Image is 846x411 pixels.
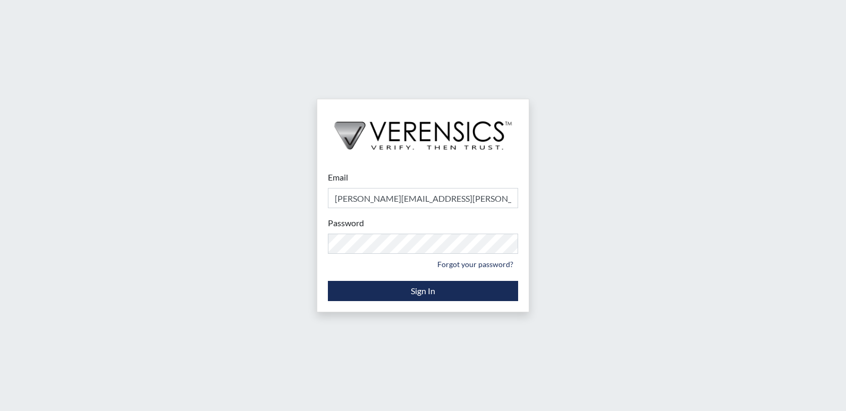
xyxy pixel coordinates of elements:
input: Email [328,188,518,208]
a: Forgot your password? [433,256,518,272]
button: Sign In [328,281,518,301]
label: Email [328,171,348,184]
img: logo-wide-black.2aad4157.png [317,99,529,161]
label: Password [328,217,364,229]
